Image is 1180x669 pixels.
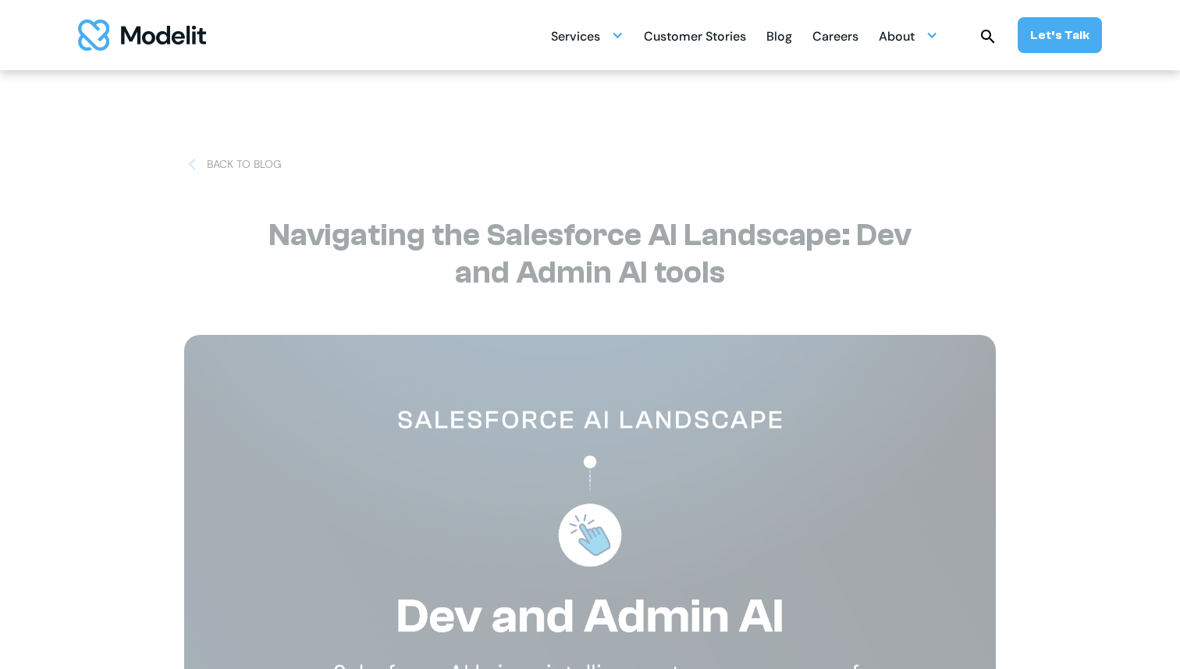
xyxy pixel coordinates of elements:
a: Blog [766,20,792,51]
div: BACK TO BLOG [207,156,282,173]
a: Careers [812,20,858,51]
img: modelit logo [78,20,206,51]
a: Customer Stories [644,20,746,51]
div: Customer Stories [644,23,746,53]
div: Let’s Talk [1030,27,1089,44]
a: BACK TO BLOG [184,156,282,173]
div: Blog [766,23,792,53]
div: About [879,23,915,53]
a: Let’s Talk [1018,17,1102,53]
div: Services [551,20,624,51]
div: Services [551,23,600,53]
h1: Navigating the Salesforce AI Landscape: Dev and Admin AI tools [239,216,941,291]
div: Careers [812,23,858,53]
div: About [879,20,938,51]
a: home [78,20,206,51]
